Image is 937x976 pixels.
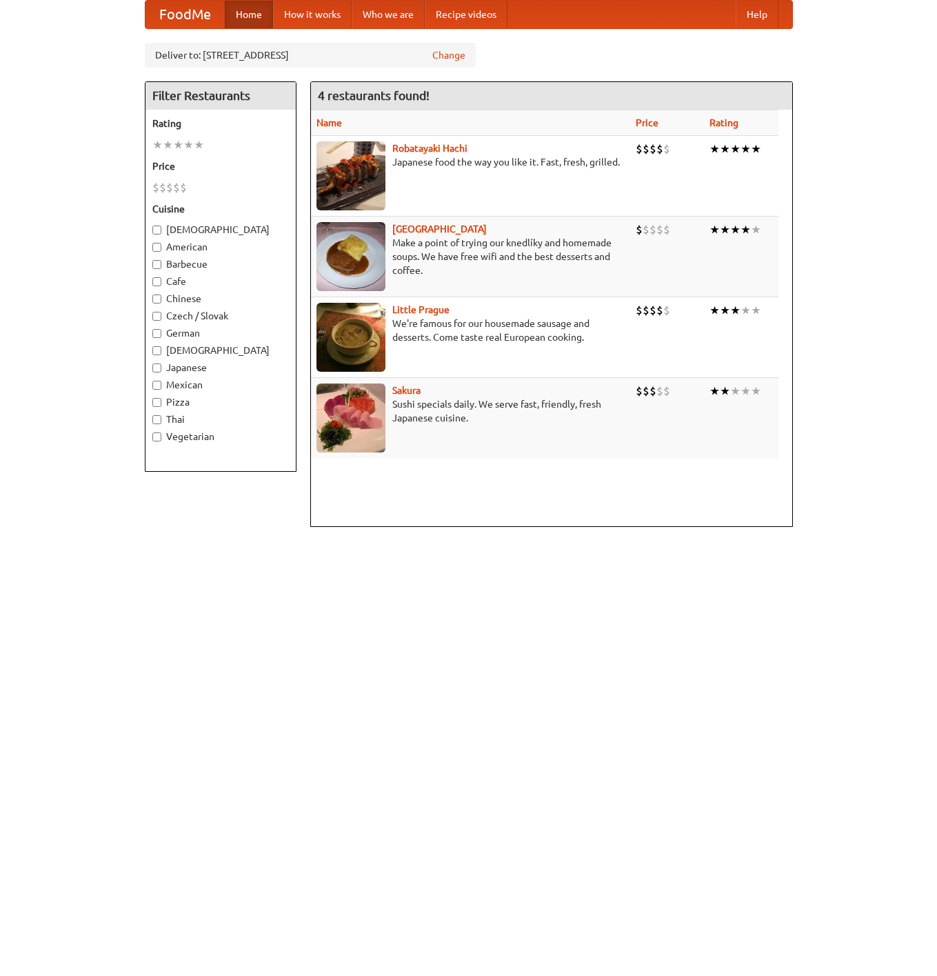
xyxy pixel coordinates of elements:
[152,412,289,426] label: Thai
[163,137,173,152] li: ★
[709,303,720,318] li: ★
[152,363,161,372] input: Japanese
[736,1,778,28] a: Help
[152,137,163,152] li: ★
[152,432,161,441] input: Vegetarian
[643,384,649,399] li: $
[159,180,166,195] li: $
[152,381,161,390] input: Mexican
[730,141,740,157] li: ★
[152,415,161,424] input: Thai
[316,397,625,425] p: Sushi specials daily. We serve fast, friendly, fresh Japanese cuisine.
[152,226,161,235] input: [DEMOGRAPHIC_DATA]
[152,378,289,392] label: Mexican
[663,303,670,318] li: $
[316,303,385,372] img: littleprague.jpg
[316,222,385,291] img: czechpoint.jpg
[316,141,385,210] img: robatayaki.jpg
[720,384,730,399] li: ★
[273,1,352,28] a: How it works
[709,117,738,128] a: Rating
[740,384,751,399] li: ★
[152,117,289,130] h5: Rating
[152,275,289,288] label: Cafe
[643,222,649,237] li: $
[152,260,161,269] input: Barbecue
[740,141,751,157] li: ★
[751,222,761,237] li: ★
[663,222,670,237] li: $
[751,141,761,157] li: ★
[636,303,643,318] li: $
[152,240,289,254] label: American
[152,312,161,321] input: Czech / Slovak
[751,384,761,399] li: ★
[643,303,649,318] li: $
[656,141,663,157] li: $
[194,137,204,152] li: ★
[740,303,751,318] li: ★
[145,82,296,110] h4: Filter Restaurants
[152,257,289,271] label: Barbecue
[145,1,225,28] a: FoodMe
[183,137,194,152] li: ★
[643,141,649,157] li: $
[152,343,289,357] label: [DEMOGRAPHIC_DATA]
[173,180,180,195] li: $
[636,222,643,237] li: $
[152,277,161,286] input: Cafe
[392,385,421,396] a: Sakura
[145,43,476,68] div: Deliver to: [STREET_ADDRESS]
[432,48,465,62] a: Change
[152,309,289,323] label: Czech / Slovak
[180,180,187,195] li: $
[751,303,761,318] li: ★
[152,243,161,252] input: American
[152,202,289,216] h5: Cuisine
[152,395,289,409] label: Pizza
[316,236,625,277] p: Make a point of trying our knedlíky and homemade soups. We have free wifi and the best desserts a...
[352,1,425,28] a: Who we are
[720,222,730,237] li: ★
[649,222,656,237] li: $
[663,384,670,399] li: $
[709,141,720,157] li: ★
[152,223,289,237] label: [DEMOGRAPHIC_DATA]
[392,223,487,235] a: [GEOGRAPHIC_DATA]
[709,222,720,237] li: ★
[152,295,161,303] input: Chinese
[720,141,730,157] li: ★
[649,141,656,157] li: $
[316,384,385,452] img: sakura.jpg
[316,117,342,128] a: Name
[740,222,751,237] li: ★
[173,137,183,152] li: ★
[152,326,289,340] label: German
[649,384,656,399] li: $
[152,398,161,407] input: Pizza
[152,346,161,355] input: [DEMOGRAPHIC_DATA]
[636,384,643,399] li: $
[649,303,656,318] li: $
[425,1,507,28] a: Recipe videos
[663,141,670,157] li: $
[166,180,173,195] li: $
[152,292,289,306] label: Chinese
[730,384,740,399] li: ★
[730,222,740,237] li: ★
[152,180,159,195] li: $
[152,361,289,375] label: Japanese
[318,89,430,102] ng-pluralize: 4 restaurants found!
[656,222,663,237] li: $
[392,304,450,315] a: Little Prague
[656,303,663,318] li: $
[152,159,289,173] h5: Price
[656,384,663,399] li: $
[730,303,740,318] li: ★
[225,1,273,28] a: Home
[392,143,467,154] a: Robatayaki Hachi
[720,303,730,318] li: ★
